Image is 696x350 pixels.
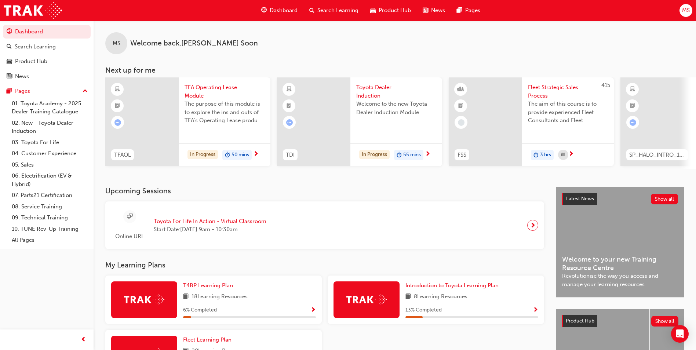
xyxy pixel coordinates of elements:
div: In Progress [187,150,218,160]
span: learningResourceType_ELEARNING-icon [115,85,120,94]
a: 08. Service Training [9,201,91,212]
span: next-icon [568,151,574,158]
span: TFA Operating Lease Module [185,83,265,100]
span: Search Learning [317,6,358,15]
span: sessionType_ONLINE_URL-icon [127,212,132,221]
div: Product Hub [15,57,47,66]
span: FSS [458,151,466,159]
button: Show Progress [310,306,316,315]
a: 415FSSFleet Strategic Sales ProcessThe aim of this course is to provide experienced Fleet Consult... [449,77,614,166]
span: Show Progress [310,307,316,314]
h3: Upcoming Sessions [105,187,544,195]
span: learningResourceType_INSTRUCTOR_LED-icon [458,85,463,94]
span: calendar-icon [561,150,565,160]
span: Welcome to the new Toyota Dealer Induction Module. [356,100,436,116]
span: 415 [601,82,610,88]
span: next-icon [253,151,259,158]
span: learningResourceType_ELEARNING-icon [287,85,292,94]
span: News [431,6,445,15]
a: Latest NewsShow allWelcome to your new Training Resource CentreRevolutionise the way you access a... [556,187,684,298]
a: 05. Sales [9,159,91,171]
span: booktick-icon [115,101,120,111]
span: duration-icon [533,150,539,160]
a: 06. Electrification (EV & Hybrid) [9,170,91,190]
span: learningResourceType_ELEARNING-icon [630,85,635,94]
span: learningRecordVerb_ATTEMPT-icon [286,119,293,126]
a: 02. New - Toyota Dealer Induction [9,117,91,137]
a: Fleet Learning Plan [183,336,234,344]
span: Dashboard [270,6,298,15]
a: search-iconSearch Learning [303,3,364,18]
span: T4BP Learning Plan [183,282,233,289]
span: prev-icon [81,335,86,344]
a: TFAOLTFA Operating Lease ModuleThe purpose of this module is to explore the ins and outs of TFA’s... [105,77,270,166]
span: Introduction to Toyota Learning Plan [405,282,499,289]
span: next-icon [530,220,536,230]
span: The purpose of this module is to explore the ins and outs of TFA’s Operating Lease product. In th... [185,100,265,125]
span: Start Date: [DATE] 9am - 10:30am [154,225,266,234]
a: pages-iconPages [451,3,486,18]
span: booktick-icon [287,101,292,111]
a: news-iconNews [417,3,451,18]
div: Open Intercom Messenger [671,325,689,343]
span: learningRecordVerb_ATTEMPT-icon [630,119,636,126]
span: Revolutionise the way you access and manage your learning resources. [562,272,678,288]
img: Trak [4,2,62,19]
a: guage-iconDashboard [255,3,303,18]
span: Show Progress [533,307,538,314]
span: pages-icon [7,88,12,95]
a: All Pages [9,234,91,246]
img: Trak [346,294,387,305]
span: book-icon [183,292,189,302]
span: The aim of this course is to provide experienced Fleet Consultants and Fleet Managers with a revi... [528,100,608,125]
span: 18 Learning Resources [192,292,248,302]
span: Online URL [111,232,148,241]
img: Trak [124,294,164,305]
span: duration-icon [225,150,230,160]
span: 13 % Completed [405,306,442,314]
span: MS [113,39,120,48]
a: 10. TUNE Rev-Up Training [9,223,91,235]
a: Introduction to Toyota Learning Plan [405,281,502,290]
div: News [15,72,29,81]
a: car-iconProduct Hub [364,3,417,18]
a: Product HubShow all [562,315,678,327]
h3: Next up for me [94,66,696,74]
span: guage-icon [261,6,267,15]
span: 55 mins [403,151,421,159]
span: learningRecordVerb_ATTEMPT-icon [114,119,121,126]
span: book-icon [405,292,411,302]
span: booktick-icon [630,101,635,111]
span: car-icon [370,6,376,15]
a: Online URLToyota For Life In Action - Virtual ClassroomStart Date:[DATE] 9am - 10:30am [111,207,538,244]
h3: My Learning Plans [105,261,544,269]
button: Show all [651,316,679,327]
span: Product Hub [566,318,594,324]
span: up-icon [83,87,88,96]
span: SP_HALO_INTRO_1223_EL [629,151,685,159]
div: In Progress [359,150,390,160]
span: Welcome to your new Training Resource Centre [562,255,678,272]
span: pages-icon [457,6,462,15]
a: T4BP Learning Plan [183,281,236,290]
a: News [3,70,91,83]
span: 8 Learning Resources [414,292,467,302]
a: TDIToyota Dealer InductionWelcome to the new Toyota Dealer Induction Module.In Progressduration-i... [277,77,442,166]
a: 03. Toyota For Life [9,137,91,148]
button: Pages [3,84,91,98]
div: Pages [15,87,30,95]
a: 04. Customer Experience [9,148,91,159]
a: 09. Technical Training [9,212,91,223]
a: 01. Toyota Academy - 2025 Dealer Training Catalogue [9,98,91,117]
span: TFAOL [114,151,131,159]
span: 6 % Completed [183,306,217,314]
span: news-icon [423,6,428,15]
span: news-icon [7,73,12,80]
span: Toyota Dealer Induction [356,83,436,100]
span: next-icon [425,151,430,158]
span: booktick-icon [458,101,463,111]
span: MS [682,6,690,15]
a: Dashboard [3,25,91,39]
